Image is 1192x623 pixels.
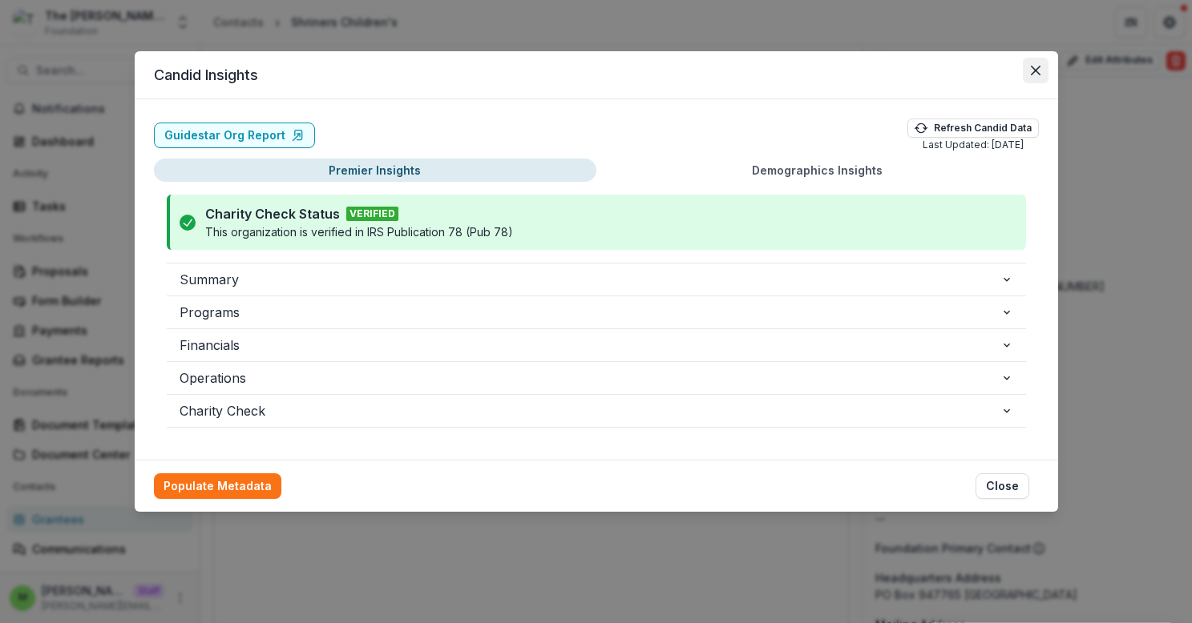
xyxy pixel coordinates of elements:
[167,395,1026,427] button: Charity Check
[205,223,513,240] p: This organization is verified in IRS Publication 78 (Pub 78)
[180,303,1000,322] span: Programs
[596,159,1039,182] button: Demographics Insights
[205,204,340,223] p: Charity Check Status
[167,362,1026,394] button: Operations
[180,368,1000,388] span: Operations
[154,123,315,148] a: Guidestar Org Report
[154,473,281,499] button: Populate Metadata
[135,51,1058,99] header: Candid Insights
[154,159,596,182] button: Premier Insights
[167,296,1026,328] button: Programs
[1023,58,1049,83] button: Close
[180,401,1000,420] span: Charity Check
[976,473,1029,499] button: Close
[167,329,1026,361] button: Financials
[907,119,1039,138] button: Refresh Candid Data
[180,336,1000,355] span: Financials
[923,138,1024,152] p: Last Updated: [DATE]
[180,270,1000,289] span: Summary
[346,207,398,221] span: VERIFIED
[167,263,1026,295] button: Summary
